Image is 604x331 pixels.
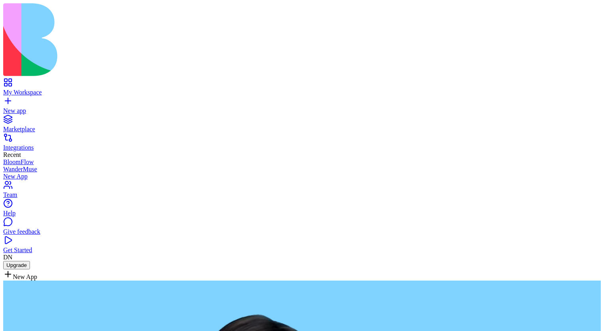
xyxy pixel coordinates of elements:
[3,166,601,173] a: WanderMuse
[3,137,601,151] a: Integrations
[3,151,21,158] span: Recent
[3,3,324,76] img: logo
[3,228,601,235] div: Give feedback
[3,118,601,133] a: Marketplace
[3,100,601,114] a: New app
[3,191,601,199] div: Team
[3,184,601,199] a: Team
[13,273,37,280] span: New App
[3,144,601,151] div: Integrations
[3,247,601,254] div: Get Started
[3,221,601,235] a: Give feedback
[3,107,601,114] div: New app
[3,210,601,217] div: Help
[3,239,601,254] a: Get Started
[3,158,601,166] a: BloomFlow
[3,261,30,268] a: Upgrade
[3,261,30,269] button: Upgrade
[3,82,601,96] a: My Workspace
[3,203,601,217] a: Help
[3,89,601,96] div: My Workspace
[3,126,601,133] div: Marketplace
[3,254,12,261] span: DN
[3,173,601,180] a: New App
